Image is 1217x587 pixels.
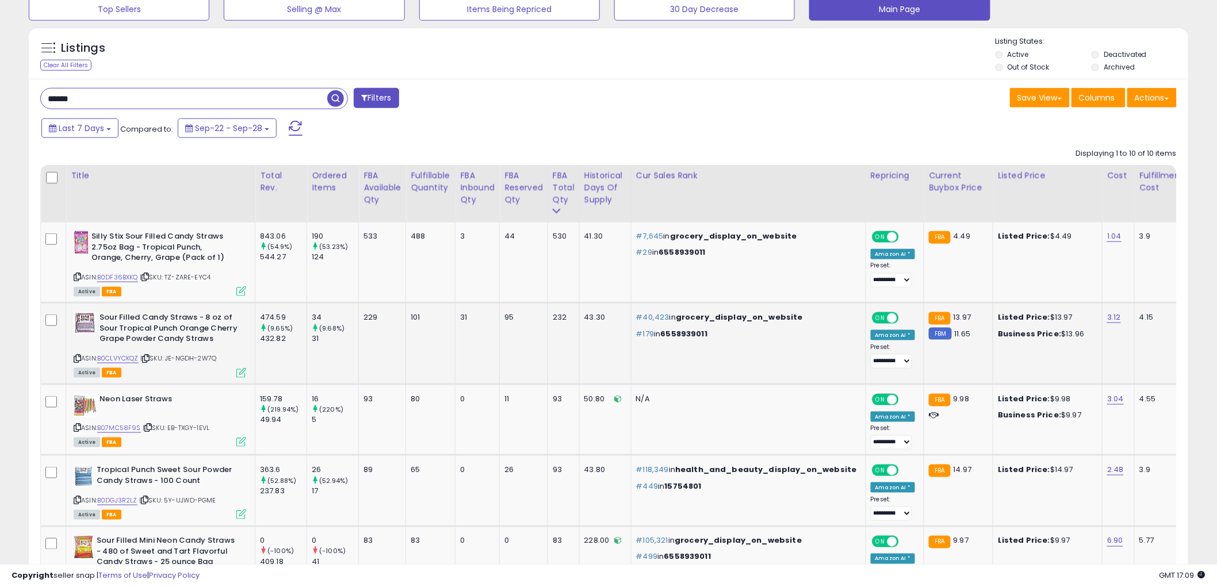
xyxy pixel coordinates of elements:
[74,368,100,378] span: All listings currently available for purchase on Amazon
[267,547,294,556] small: (-100%)
[312,170,354,194] div: Ordered Items
[260,252,307,262] div: 544.27
[12,570,53,581] strong: Copyright
[553,465,571,475] div: 93
[664,551,711,562] span: 6558939011
[267,242,292,251] small: (54.9%)
[312,231,358,241] div: 190
[873,537,887,547] span: ON
[120,124,173,135] span: Compared to:
[319,242,348,251] small: (53.23%)
[1008,62,1050,72] label: Out of Stock
[929,231,950,244] small: FBA
[636,552,857,562] p: in
[74,312,97,334] img: 51ZbYCWduTL._SL40_.jpg
[553,231,571,241] div: 530
[149,570,200,581] a: Privacy Policy
[954,393,970,404] span: 9.98
[1139,394,1180,404] div: 4.55
[1139,536,1180,546] div: 5.77
[74,465,246,518] div: ASIN:
[260,536,307,546] div: 0
[998,312,1093,323] div: $13.97
[411,465,446,475] div: 65
[460,312,491,323] div: 31
[102,287,121,297] span: FBA
[504,312,539,323] div: 95
[1107,464,1124,475] a: 2.48
[1107,535,1123,547] a: 6.90
[267,405,298,414] small: (219.94%)
[1107,312,1121,323] a: 3.12
[312,465,358,475] div: 26
[998,393,1050,404] b: Listed Price:
[996,36,1188,47] p: Listing States:
[97,496,137,505] a: B0DGJ3R2LZ
[460,170,495,206] div: FBA inbound Qty
[411,231,446,241] div: 488
[584,312,622,323] div: 43.30
[998,312,1050,323] b: Listed Price:
[998,535,1050,546] b: Listed Price:
[1107,393,1124,405] a: 3.04
[139,496,216,505] span: | SKU: 5Y-UJWD-PGME
[998,170,1097,182] div: Listed Price
[1139,231,1180,241] div: 3.9
[460,231,491,241] div: 3
[636,231,664,241] span: #7,645
[871,482,916,493] div: Amazon AI *
[97,465,236,489] b: Tropical Punch Sweet Sour Powder Candy Straws - 100 Count
[504,394,539,404] div: 11
[267,476,296,485] small: (52.88%)
[260,415,307,425] div: 49.94
[40,60,91,71] div: Clear All Filters
[636,247,652,258] span: #29
[102,368,121,378] span: FBA
[74,231,89,254] img: 41fj++Hw24L._SL40_.jpg
[97,536,236,571] b: Sour Filled Mini Neon Candy Straws - 480 of Sweet and Tart Flavorful Candy Straws - 25 ounce Bag
[74,394,97,417] img: 51LolFlK0rL._SL40_.jpg
[929,328,951,340] small: FBM
[504,465,539,475] div: 26
[871,343,916,369] div: Preset:
[1008,49,1029,59] label: Active
[998,536,1093,546] div: $9.97
[260,394,307,404] div: 159.78
[460,394,491,404] div: 0
[873,232,887,242] span: ON
[584,394,622,404] div: 50.80
[354,88,399,108] button: Filters
[998,231,1093,241] div: $4.49
[260,486,307,496] div: 237.83
[873,394,887,404] span: ON
[97,273,138,282] a: B0DF36BXKQ
[102,510,121,520] span: FBA
[873,466,887,475] span: ON
[99,312,239,347] b: Sour Filled Candy Straws - 8 oz of Sour Tropical Punch Orange Cherry Grape Powder Candy Straws
[954,231,971,241] span: 4.49
[102,438,121,447] span: FBA
[636,536,857,546] p: in
[998,394,1093,404] div: $9.98
[363,536,397,546] div: 83
[871,330,916,340] div: Amazon AI *
[584,536,622,546] div: 228.00
[1159,570,1205,581] span: 2025-10-8 17:09 GMT
[260,170,302,194] div: Total Rev.
[998,410,1093,420] div: $9.97
[74,312,246,376] div: ASIN:
[319,476,348,485] small: (52.94%)
[260,231,307,241] div: 843.06
[636,464,669,475] span: #118,349
[363,312,397,323] div: 229
[74,394,246,446] div: ASIN:
[411,536,446,546] div: 83
[363,394,397,404] div: 93
[1104,49,1147,59] label: Deactivated
[954,535,969,546] span: 9.97
[41,118,118,138] button: Last 7 Days
[411,394,446,404] div: 80
[195,122,262,134] span: Sep-22 - Sep-28
[61,40,105,56] h5: Listings
[929,394,950,406] small: FBA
